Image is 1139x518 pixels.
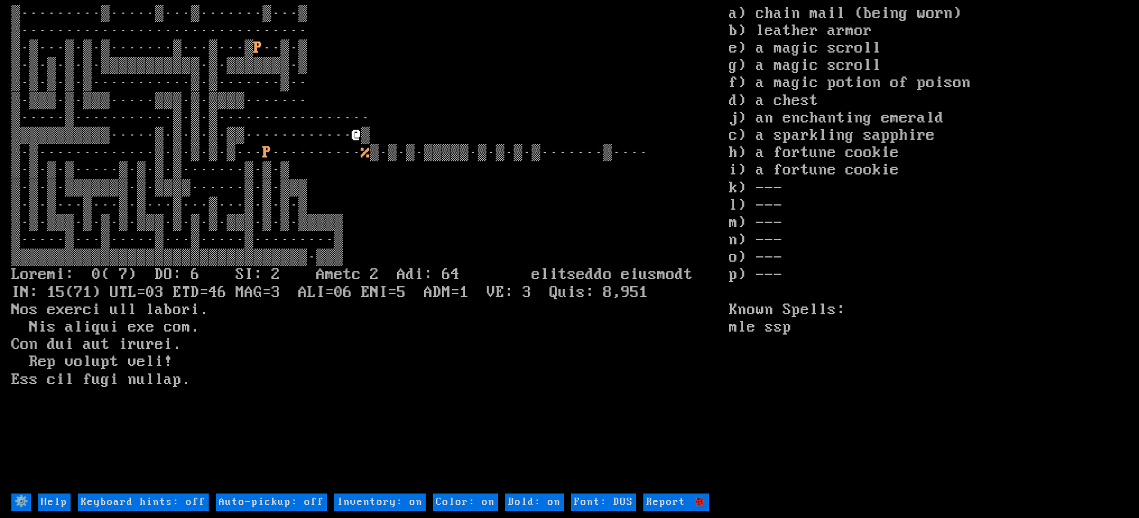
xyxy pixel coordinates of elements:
input: Bold: on [505,494,564,511]
input: Auto-pickup: off [216,494,327,511]
font: P [262,144,271,162]
input: Font: DOS [571,494,636,511]
stats: a) chain mail (being worn) b) leather armor e) a magic scroll g) a magic scroll f) a magic potion... [729,5,1128,492]
input: Color: on [433,494,498,511]
font: % [361,144,370,162]
input: ⚙️ [11,494,31,511]
font: P [254,39,262,57]
input: Help [38,494,71,511]
larn: ▒·········▒·····▒···▒·······▒···▒ ▒································ ▒·▒···▒·▒·▒·······▒···▒···▒ ·... [11,5,729,492]
input: Inventory: on [334,494,426,511]
font: @ [352,127,361,145]
input: Keyboard hints: off [78,494,209,511]
input: Report 🐞 [643,494,709,511]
